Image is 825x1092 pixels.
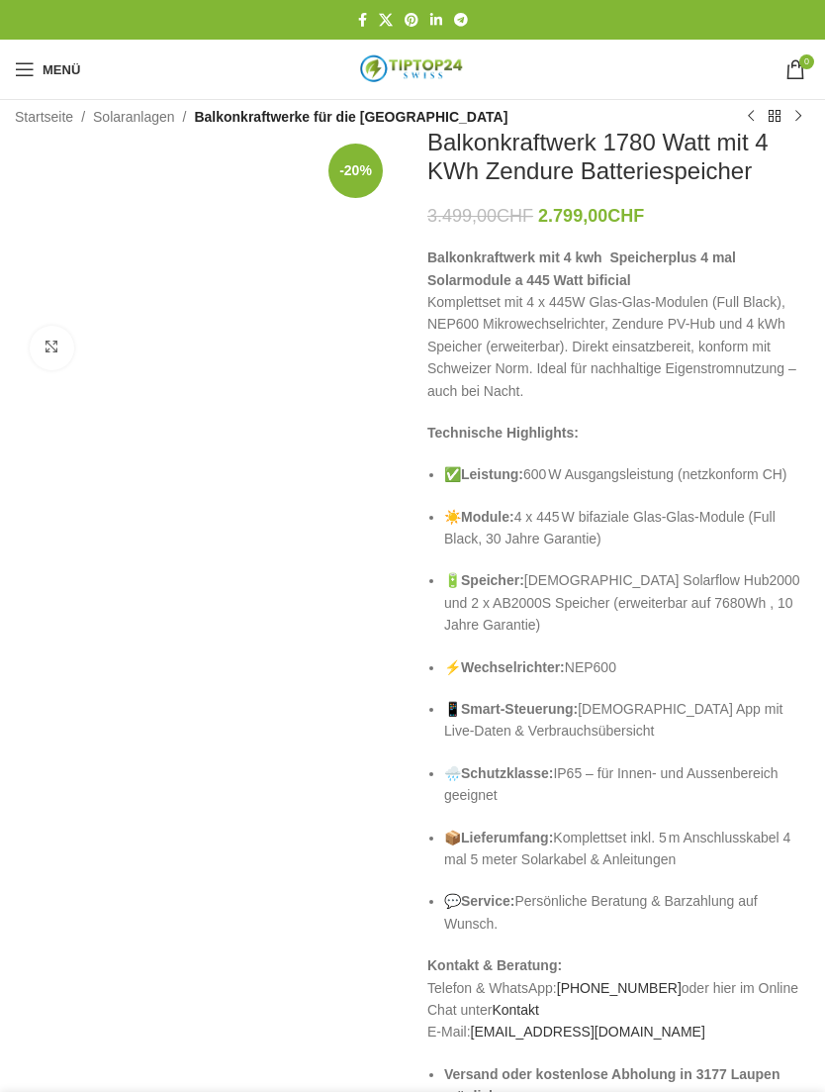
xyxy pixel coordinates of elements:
img: Balkonkraftwerk 1780 Watt mit 4 KWh Zendure Batteriespeicher [15,389,108,451]
p: ⚡ NEP600 [444,656,810,678]
a: Kontakt [492,1002,538,1018]
span: Menü [43,63,80,76]
img: MC4 Anschlusskabel [209,389,302,454]
strong: Speicher: [461,572,524,588]
p: Telefon & WhatsApp: oder hier im Online Chat unter E-Mail: [427,954,810,1043]
a: Solaranlagen [93,106,175,128]
img: Balkonkraftwerke mit edlem Schwarz Schwarz Design [112,389,205,451]
p: 💬 Persönliche Beratung & Barzahlung auf Wunsch. [444,890,810,935]
strong: Module: [461,509,514,525]
a: Pinterest Social Link [399,7,424,34]
a: Facebook Social Link [352,7,373,34]
p: ✅ 600 W Ausgangsleistung (netzkonform CH) [444,463,810,485]
span: -20% [328,144,383,198]
a: Vorheriges Produkt [739,105,763,129]
img: Nep600 Wechselrichter [305,389,398,472]
a: 0 [776,50,815,89]
p: 🌧️ IP65 – für Innen- und Aussenbereich geeignet [444,762,810,807]
nav: Breadcrumb [15,106,507,128]
span: 0 [799,54,814,69]
a: Startseite [15,106,73,128]
a: [EMAIL_ADDRESS][DOMAIN_NAME] [471,1024,705,1040]
img: Steckerkraftwerk [15,129,398,385]
strong: Technische Highlights: [427,425,579,441]
strong: Schutzklasse: [461,765,553,781]
p: ☀️ 4 x 445 W bifaziale Glas-Glas-Module (Full Black, 30 Jahre Garantie) [444,506,810,550]
strong: Lieferumfang: [461,830,553,845]
strong: Service: [461,893,514,909]
a: Mobiles Menü öffnen [5,50,90,89]
p: 📱 [DEMOGRAPHIC_DATA] App mit Live-Daten & Verbrauchsübersicht [444,698,810,743]
strong: Balkonkraftwerk mit 4 kwh Speicherplus 4 mal Solarmodule a 445 Watt bificial [427,249,736,287]
p: 📦 Komplettset inkl. 5 m Anschlusskabel 4 mal 5 meter Solarkabel & Anleitungen [444,827,810,871]
p: Komplettset mit 4 x 445W Glas-Glas-Modulen (Full Black), NEP600 Mikrowechselrichter, Zendure PV-H... [427,247,810,402]
strong: Smart-Steuerung: [461,701,578,717]
strong: Wechselrichter: [461,659,565,675]
a: Telegram Social Link [448,7,474,34]
span: CHF [497,206,533,226]
a: X Social Link [373,7,399,34]
p: 🔋 [DEMOGRAPHIC_DATA] Solarflow Hub2000 und 2 x AB2000S Speicher (erweiterbar auf 7680Wh , 10 Jahr... [444,569,810,636]
a: Balkonkraftwerke für die [GEOGRAPHIC_DATA] [194,106,507,128]
bdi: 2.799,00 [538,206,644,226]
span: CHF [607,206,644,226]
a: Nächstes Produkt [786,105,810,129]
a: LinkedIn Social Link [424,7,448,34]
strong: Leistung: [461,466,523,482]
a: Logo der Website [343,60,482,76]
strong: Kontakt & Beratung: [427,957,562,973]
h1: Balkonkraftwerk 1780 Watt mit 4 KWh Zendure Batteriespeicher [427,129,810,186]
a: [PHONE_NUMBER] [557,980,682,996]
bdi: 3.499,00 [427,206,533,226]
